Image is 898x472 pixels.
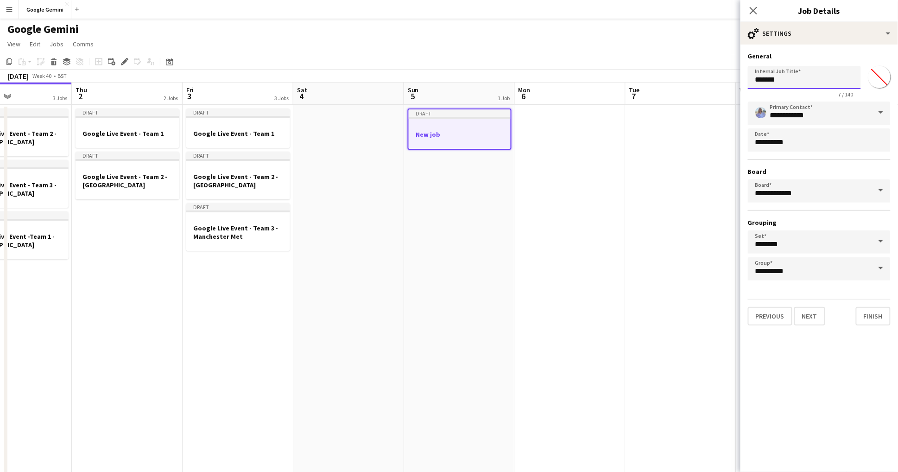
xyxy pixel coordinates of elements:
[76,129,179,138] h3: Google Live Event - Team 1
[185,91,194,102] span: 3
[519,86,531,94] span: Mon
[76,172,179,189] h3: Google Live Event - Team 2 - [GEOGRAPHIC_DATA]
[7,40,20,48] span: View
[76,152,179,199] app-job-card: DraftGoogle Live Event - Team 2 - [GEOGRAPHIC_DATA]
[517,91,531,102] span: 6
[4,38,24,50] a: View
[628,91,640,102] span: 7
[186,108,290,148] app-job-card: DraftGoogle Live Event - Team 1
[748,52,891,60] h3: General
[164,95,178,102] div: 2 Jobs
[186,172,290,189] h3: Google Live Event - Team 2 - [GEOGRAPHIC_DATA]
[748,218,891,227] h3: Grouping
[740,22,898,45] div: Settings
[831,91,861,98] span: 7 / 140
[50,40,63,48] span: Jobs
[74,91,87,102] span: 2
[740,86,752,94] span: Wed
[186,108,290,116] div: Draft
[186,203,290,251] app-job-card: DraftGoogle Live Event - Team 3 - Manchester Met
[186,152,290,159] div: Draft
[748,167,891,176] h3: Board
[406,91,419,102] span: 5
[186,224,290,241] h3: Google Live Event - Team 3 - Manchester Met
[186,129,290,138] h3: Google Live Event - Team 1
[296,91,307,102] span: 4
[76,108,179,148] app-job-card: DraftGoogle Live Event - Team 1
[739,91,752,102] span: 8
[856,307,891,325] button: Finish
[19,0,71,19] button: Google Gemini
[76,86,87,94] span: Thu
[408,86,419,94] span: Sun
[53,95,67,102] div: 3 Jobs
[31,72,54,79] span: Week 40
[408,108,512,150] app-job-card: DraftNew job
[57,72,67,79] div: BST
[46,38,67,50] a: Jobs
[629,86,640,94] span: Tue
[30,40,40,48] span: Edit
[76,108,179,116] div: Draft
[274,95,289,102] div: 3 Jobs
[748,307,792,325] button: Previous
[409,109,511,117] div: Draft
[26,38,44,50] a: Edit
[498,95,510,102] div: 1 Job
[186,152,290,199] app-job-card: DraftGoogle Live Event - Team 2 - [GEOGRAPHIC_DATA]
[7,22,79,36] h1: Google Gemini
[740,5,898,17] h3: Job Details
[186,203,290,210] div: Draft
[409,130,511,139] h3: New job
[73,40,94,48] span: Comms
[76,152,179,159] div: Draft
[297,86,307,94] span: Sat
[186,86,194,94] span: Fri
[7,71,29,81] div: [DATE]
[794,307,825,325] button: Next
[69,38,97,50] a: Comms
